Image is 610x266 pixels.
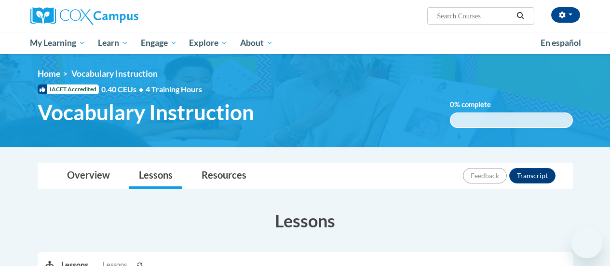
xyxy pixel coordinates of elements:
a: My Learning [24,32,92,54]
h3: Lessons [38,209,573,233]
span: 0 [450,100,454,109]
a: Resources [192,163,256,189]
a: Explore [183,32,234,54]
input: Search Courses [436,10,513,22]
span: My Learning [30,37,85,49]
span: Learn [98,37,128,49]
span: Explore [189,37,228,49]
iframe: Button to launch messaging window [571,227,602,258]
button: Account Settings [551,7,580,23]
a: Learn [92,32,135,54]
a: Engage [135,32,183,54]
img: Cox Campus [30,7,138,25]
span: IACET Accredited [38,84,99,94]
a: Home [38,69,60,79]
span: • [139,84,143,94]
label: % complete [450,99,505,110]
span: 0.40 CEUs [101,84,146,95]
a: Overview [57,163,120,189]
button: Transcript [509,168,556,183]
a: About [234,32,279,54]
button: Feedback [463,168,507,183]
button: Search [513,10,528,22]
span: Engage [141,37,177,49]
a: En español [534,33,587,53]
span: En español [541,38,581,48]
div: Main menu [23,32,587,54]
span: 4 Training Hours [146,84,202,94]
span: Vocabulary Instruction [38,99,254,125]
a: Lessons [129,163,182,189]
span: About [240,37,273,49]
a: Cox Campus [30,7,204,25]
span: Vocabulary Instruction [71,69,158,79]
